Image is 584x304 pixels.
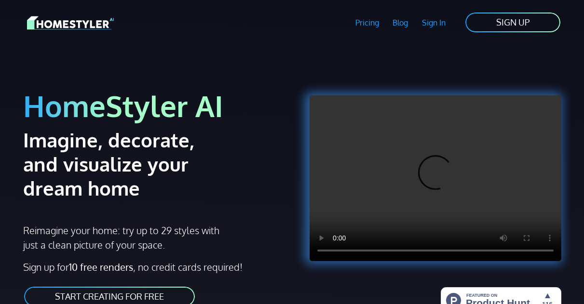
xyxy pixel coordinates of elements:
h1: HomeStyler AI [23,88,286,124]
p: Reimagine your home: try up to 29 styles with just a clean picture of your space. [23,223,221,252]
a: Sign In [415,12,453,34]
strong: 10 free renders [69,261,133,273]
img: HomeStyler AI logo [27,14,114,31]
p: Sign up for , no credit cards required! [23,260,286,274]
a: Pricing [348,12,386,34]
a: Blog [386,12,415,34]
a: SIGN UP [464,12,561,33]
h2: Imagine, decorate, and visualize your dream home [23,128,234,200]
